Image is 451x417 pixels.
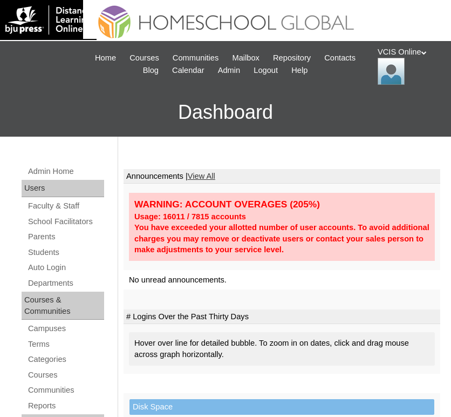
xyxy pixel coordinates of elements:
a: Logout [248,64,283,77]
a: Reports [27,399,104,413]
a: Repository [268,52,316,64]
img: logo-white.png [5,5,91,35]
a: Contacts [319,52,361,64]
a: Communities [27,384,104,397]
span: Admin [218,64,241,77]
a: Courses [27,368,104,382]
a: Blog [138,64,164,77]
a: Campuses [27,322,104,335]
div: Courses & Communities [22,292,104,320]
span: Help [291,64,307,77]
a: Help [286,64,313,77]
a: View All [188,172,215,180]
span: Home [95,52,116,64]
div: VCIS Online [378,46,440,85]
a: Admin Home [27,165,104,178]
a: Courses [124,52,165,64]
a: Departments [27,277,104,290]
span: Logout [254,64,278,77]
a: Communities [167,52,224,64]
a: School Facilitators [27,215,104,228]
td: Disk Space [129,399,434,415]
strong: Usage: 16011 / 7815 accounts [134,212,246,221]
a: Parents [27,230,104,244]
span: Repository [273,52,311,64]
a: Admin [213,64,246,77]
h3: Dashboard [5,88,446,137]
a: Categories [27,353,104,366]
span: Blog [143,64,159,77]
a: Home [90,52,121,64]
span: Mailbox [232,52,259,64]
a: Students [27,246,104,259]
td: No unread announcements. [124,270,440,290]
a: Mailbox [227,52,265,64]
span: Contacts [324,52,356,64]
a: Calendar [167,64,209,77]
span: Communities [173,52,219,64]
div: Users [22,180,104,197]
span: Calendar [172,64,204,77]
div: You have exceeded your allotted number of user accounts. To avoid additional charges you may remo... [134,222,429,255]
div: WARNING: ACCOUNT OVERAGES (205%) [134,198,429,211]
div: Hover over line for detailed bubble. To zoom in on dates, click and drag mouse across graph horiz... [129,332,435,365]
img: VCIS Online Admin [378,58,405,85]
td: # Logins Over the Past Thirty Days [124,310,440,325]
a: Terms [27,338,104,351]
a: Faculty & Staff [27,199,104,213]
td: Announcements | [124,169,440,184]
span: Courses [129,52,159,64]
a: Auto Login [27,261,104,274]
